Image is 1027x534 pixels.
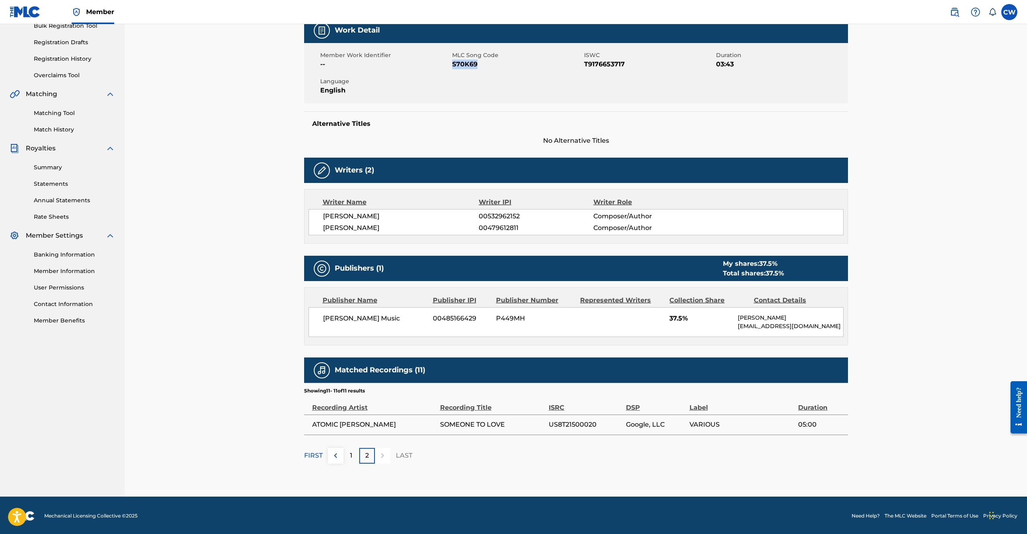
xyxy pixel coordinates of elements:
span: 37.5 % [759,260,778,267]
img: Writers [317,166,327,175]
span: Google, LLC [626,420,685,429]
p: Showing 11 - 11 of 11 results [304,387,365,394]
span: Composer/Author [593,212,698,221]
span: US8T21500020 [549,420,622,429]
div: User Menu [1001,4,1017,20]
a: Public Search [947,4,963,20]
img: Member Settings [10,231,19,240]
img: Matching [10,89,20,99]
img: Matched Recordings [317,366,327,375]
h5: Matched Recordings (11) [335,366,425,375]
span: ATOMIC [PERSON_NAME] [312,420,436,429]
h5: Work Detail [335,26,380,35]
img: help [971,7,980,17]
div: Drag [989,503,994,528]
span: Member Work Identifier [320,51,450,60]
p: [PERSON_NAME] [738,314,843,322]
p: 2 [365,451,369,460]
img: expand [105,89,115,99]
h5: Writers (2) [335,166,374,175]
div: Contact Details [754,296,832,305]
div: Writer Role [593,197,698,207]
span: 37.5 % [766,269,784,277]
span: Matching [26,89,57,99]
span: English [320,86,450,95]
span: Royalties [26,144,56,153]
a: Portal Terms of Use [931,512,978,520]
span: 00532962152 [479,212,593,221]
div: Collection Share [669,296,747,305]
span: Composer/Author [593,223,698,233]
a: The MLC Website [885,512,926,520]
span: Duration [716,51,846,60]
span: 03:43 [716,60,846,69]
div: Total shares: [723,269,784,278]
div: My shares: [723,259,784,269]
span: [PERSON_NAME] [323,212,479,221]
span: 00485166429 [433,314,490,323]
div: DSP [626,394,685,413]
div: Publisher Name [323,296,427,305]
div: Represented Writers [580,296,663,305]
div: ISRC [549,394,622,413]
a: Need Help? [852,512,880,520]
div: Publisher Number [496,296,574,305]
div: Recording Title [440,394,545,413]
p: 1 [350,451,352,460]
span: 00479612811 [479,223,593,233]
h5: Publishers (1) [335,264,384,273]
div: Recording Artist [312,394,436,413]
span: Mechanical Licensing Collective © 2025 [44,512,138,520]
iframe: Chat Widget [987,495,1027,534]
div: Label [689,394,794,413]
a: Annual Statements [34,196,115,205]
span: MLC Song Code [452,51,582,60]
img: left [331,451,340,460]
a: Privacy Policy [983,512,1017,520]
img: Top Rightsholder [72,7,81,17]
img: search [950,7,959,17]
img: MLC Logo [10,6,41,18]
span: No Alternative Titles [304,136,848,146]
a: Registration Drafts [34,38,115,47]
a: Overclaims Tool [34,71,115,80]
span: [PERSON_NAME] Music [323,314,427,323]
a: Member Information [34,267,115,275]
div: Notifications [988,8,996,16]
p: [EMAIL_ADDRESS][DOMAIN_NAME] [738,322,843,331]
span: -- [320,60,450,69]
p: LAST [396,451,412,460]
div: Duration [798,394,844,413]
a: Banking Information [34,251,115,259]
img: Royalties [10,144,19,153]
span: T9176653717 [584,60,714,69]
span: [PERSON_NAME] [323,223,479,233]
span: Language [320,77,450,86]
img: expand [105,231,115,240]
a: Member Benefits [34,316,115,325]
span: S70K69 [452,60,582,69]
img: expand [105,144,115,153]
h5: Alternative Titles [312,120,840,128]
a: Summary [34,163,115,172]
p: FIRST [304,451,323,460]
span: VARIOUS [689,420,794,429]
img: Work Detail [317,26,327,35]
a: Rate Sheets [34,213,115,221]
div: Writer IPI [479,197,593,207]
iframe: Resource Center [1004,375,1027,440]
span: ISWC [584,51,714,60]
img: Publishers [317,264,327,273]
div: Writer Name [323,197,479,207]
a: Match History [34,125,115,134]
div: Help [967,4,984,20]
a: Registration History [34,55,115,63]
span: SOMEONE TO LOVE [440,420,545,429]
a: Bulk Registration Tool [34,22,115,30]
a: Statements [34,180,115,188]
span: 37.5% [669,314,732,323]
a: Contact Information [34,300,115,308]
